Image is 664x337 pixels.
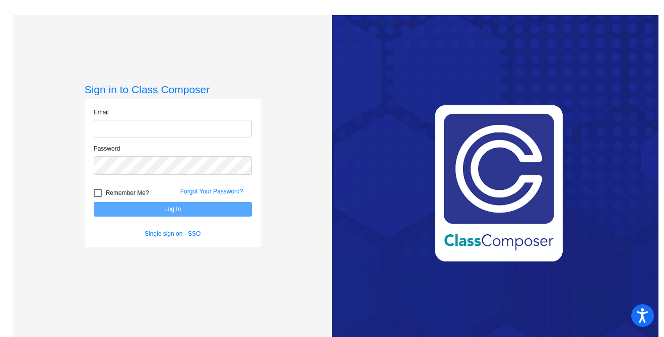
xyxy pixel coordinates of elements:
[145,230,201,237] a: Single sign on - SSO
[94,202,252,217] button: Log In
[85,83,261,96] h3: Sign in to Class Composer
[94,144,120,153] label: Password
[180,188,243,195] a: Forgot Your Password?
[94,108,109,117] label: Email
[106,187,149,199] span: Remember Me?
